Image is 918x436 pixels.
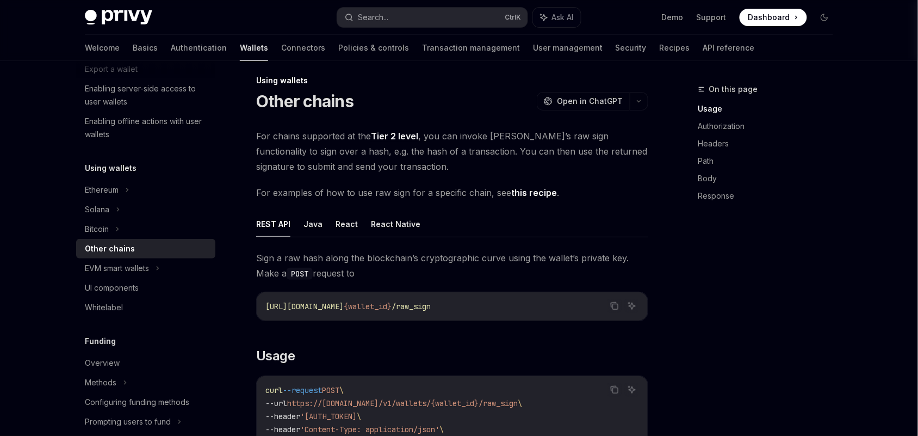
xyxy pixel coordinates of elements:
[256,91,353,111] h1: Other chains
[537,92,630,110] button: Open in ChatGPT
[697,12,727,23] a: Support
[698,187,842,205] a: Response
[422,35,520,61] a: Transaction management
[709,83,758,96] span: On this page
[748,12,790,23] span: Dashboard
[662,12,684,23] a: Demo
[240,35,268,61] a: Wallets
[607,299,622,313] button: Copy the contents from the code block
[85,162,137,175] h5: Using wallets
[698,135,842,152] a: Headers
[358,11,388,24] div: Search...
[607,383,622,397] button: Copy the contents from the code block
[85,301,123,314] div: Whitelabel
[338,35,409,61] a: Policies & controls
[76,298,215,317] a: Whitelabel
[300,412,357,421] span: '[AUTH_TOKEN]
[533,35,603,61] a: User management
[256,75,648,86] div: Using wallets
[533,8,581,27] button: Ask AI
[76,278,215,298] a: UI components
[85,35,120,61] a: Welcome
[85,115,209,141] div: Enabling offline actions with user wallets
[85,335,116,348] h5: Funding
[698,170,842,187] a: Body
[392,302,431,311] span: /raw_sign
[85,10,152,25] img: dark logo
[265,302,344,311] span: [URL][DOMAIN_NAME]
[625,383,639,397] button: Ask AI
[625,299,639,313] button: Ask AI
[703,35,755,61] a: API reference
[698,118,842,135] a: Authorization
[287,398,518,408] span: https://[DOMAIN_NAME]/v1/wallets/{wallet_id}/raw_sign
[85,242,135,255] div: Other chains
[85,376,116,389] div: Methods
[265,425,300,434] span: --header
[85,82,209,108] div: Enabling server-side access to user wallets
[85,183,119,196] div: Ethereum
[303,211,322,237] button: Java
[371,211,420,237] button: React Native
[816,9,833,26] button: Toggle dark mode
[337,8,528,27] button: Search...CtrlK
[371,131,418,142] a: Tier 2 level
[76,353,215,373] a: Overview
[283,385,322,395] span: --request
[518,398,522,408] span: \
[265,412,300,421] span: --header
[505,13,521,22] span: Ctrl K
[85,203,109,216] div: Solana
[85,262,149,275] div: EVM smart wallets
[287,268,313,280] code: POST
[85,357,120,370] div: Overview
[344,302,392,311] span: {wallet_id}
[76,239,215,259] a: Other chains
[76,392,215,412] a: Configuring funding methods
[357,412,361,421] span: \
[256,347,295,365] span: Usage
[76,79,215,112] a: Enabling server-side access to user wallets
[300,425,439,434] span: 'Content-Type: application/json'
[171,35,227,61] a: Authentication
[322,385,339,395] span: POST
[256,250,648,281] span: Sign a raw hash along the blockchain’s cryptographic curve using the wallet’s private key. Make a...
[740,9,807,26] a: Dashboard
[256,128,648,174] span: For chains supported at the , you can invoke [PERSON_NAME]’s raw sign functionality to sign over ...
[85,281,139,294] div: UI components
[281,35,325,61] a: Connectors
[265,385,283,395] span: curl
[85,396,189,409] div: Configuring funding methods
[76,112,215,144] a: Enabling offline actions with user wallets
[85,223,109,236] div: Bitcoin
[511,187,557,199] a: this recipe
[616,35,647,61] a: Security
[256,185,648,200] span: For examples of how to use raw sign for a specific chain, see .
[265,398,287,408] span: --url
[698,152,842,170] a: Path
[557,96,623,107] span: Open in ChatGPT
[439,425,444,434] span: \
[85,415,171,428] div: Prompting users to fund
[551,12,573,23] span: Ask AI
[698,100,842,118] a: Usage
[336,211,358,237] button: React
[133,35,158,61] a: Basics
[256,211,290,237] button: REST API
[660,35,690,61] a: Recipes
[339,385,344,395] span: \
